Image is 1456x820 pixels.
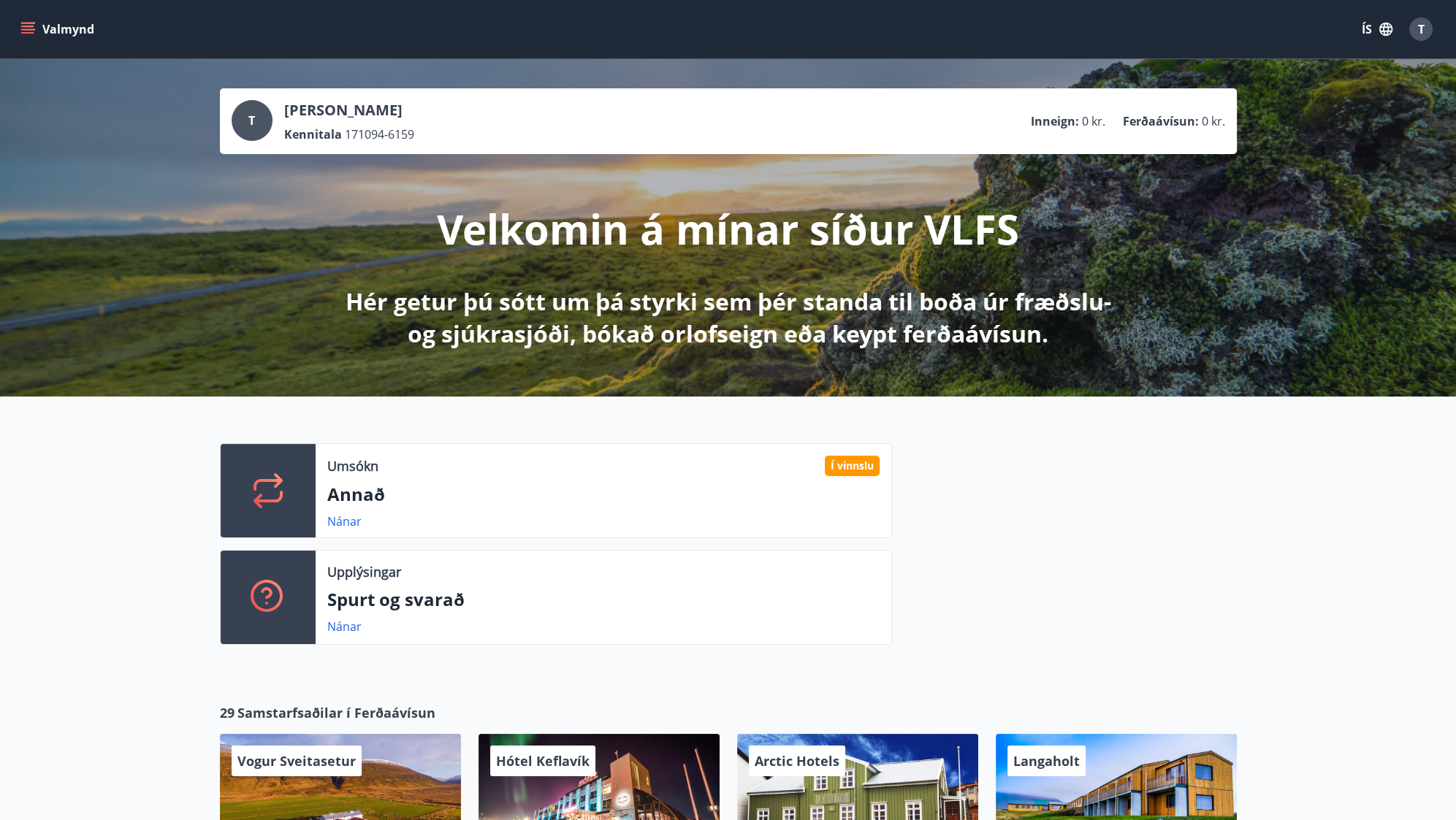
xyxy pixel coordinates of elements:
button: ÍS [1354,16,1400,42]
span: T [248,112,255,129]
button: menu [18,16,100,42]
p: Hér getur þú sótt um þá styrki sem þér standa til boða úr fræðslu- og sjúkrasjóði, bókað orlofsei... [343,286,1114,350]
p: Velkomin á mínar síður VLFS [437,201,1019,256]
div: Í vinnslu [825,456,880,476]
a: Nánar [327,618,362,635]
span: 0 kr. [1082,113,1105,129]
button: T [1403,12,1438,47]
a: Nánar [327,513,362,529]
span: 0 kr. [1202,113,1225,129]
span: Hótel Keflavík [496,752,590,770]
p: Spurt og svarað [327,587,880,612]
p: Annað [327,482,880,507]
p: Ferðaávísun : [1123,113,1199,129]
p: Umsókn [327,456,378,475]
span: Arctic Hotels [755,752,839,770]
span: T [1418,21,1425,37]
span: 171094-6159 [345,126,414,142]
span: Langaholt [1013,752,1080,770]
p: Upplýsingar [327,562,401,581]
p: Kennitala [284,126,342,142]
p: Inneign : [1031,113,1079,129]
span: Vogur Sveitasetur [237,752,356,770]
span: Samstarfsaðilar í Ferðaávísun [237,703,435,722]
span: 29 [220,703,235,722]
p: [PERSON_NAME] [284,100,414,120]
